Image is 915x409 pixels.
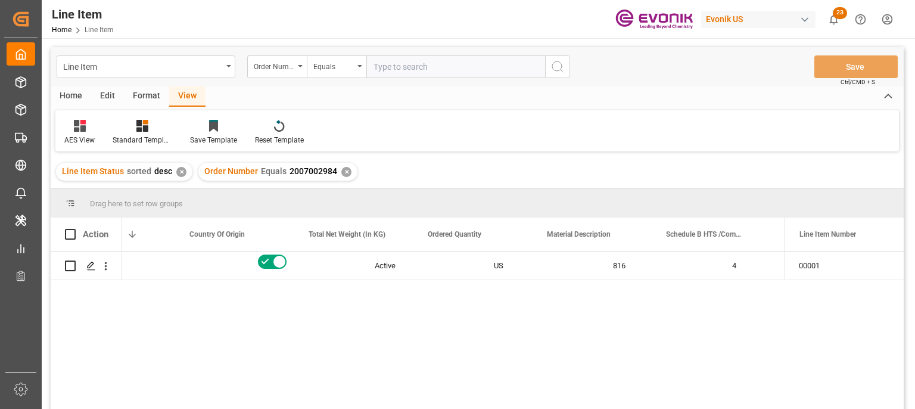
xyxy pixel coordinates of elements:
[785,252,904,280] div: Press SPACE to select this row.
[189,230,245,238] span: Country Of Origin
[290,166,337,176] span: 2007002984
[62,166,124,176] span: Line Item Status
[83,229,108,240] div: Action
[57,55,235,78] button: open menu
[799,230,856,238] span: Line Item Number
[309,230,385,238] span: Total Net Weight (In KG)
[190,135,237,145] div: Save Template
[90,199,183,208] span: Drag here to set row groups
[63,58,222,73] div: Line Item
[247,55,307,78] button: open menu
[701,8,820,30] button: Evonik US
[701,11,816,28] div: Evonik US
[261,166,287,176] span: Equals
[254,58,294,72] div: Order Number
[841,78,875,86] span: Ctrl/CMD + S
[718,252,837,280] div: 4
[176,167,186,177] div: ✕
[847,6,874,33] button: Help Center
[615,9,693,30] img: Evonik-brand-mark-Deep-Purple-RGB.jpeg_1700498283.jpeg
[375,252,465,280] div: Active
[169,86,206,107] div: View
[599,252,718,280] div: 816
[820,6,847,33] button: show 23 new notifications
[666,230,746,238] span: Schedule B HTS /Commodity Code (HS Code)
[313,58,354,72] div: Equals
[785,252,904,280] div: 00001
[480,252,599,280] div: US
[204,166,258,176] span: Order Number
[52,5,114,23] div: Line Item
[113,135,172,145] div: Standard Templates
[814,55,898,78] button: Save
[341,167,351,177] div: ✕
[154,166,172,176] span: desc
[366,55,545,78] input: Type to search
[307,55,366,78] button: open menu
[91,86,124,107] div: Edit
[428,230,481,238] span: Ordered Quantity
[127,166,151,176] span: sorted
[52,26,71,34] a: Home
[547,230,611,238] span: Material Description
[833,7,847,19] span: 23
[255,135,304,145] div: Reset Template
[545,55,570,78] button: search button
[124,86,169,107] div: Format
[51,252,122,280] div: Press SPACE to select this row.
[64,135,95,145] div: AES View
[51,86,91,107] div: Home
